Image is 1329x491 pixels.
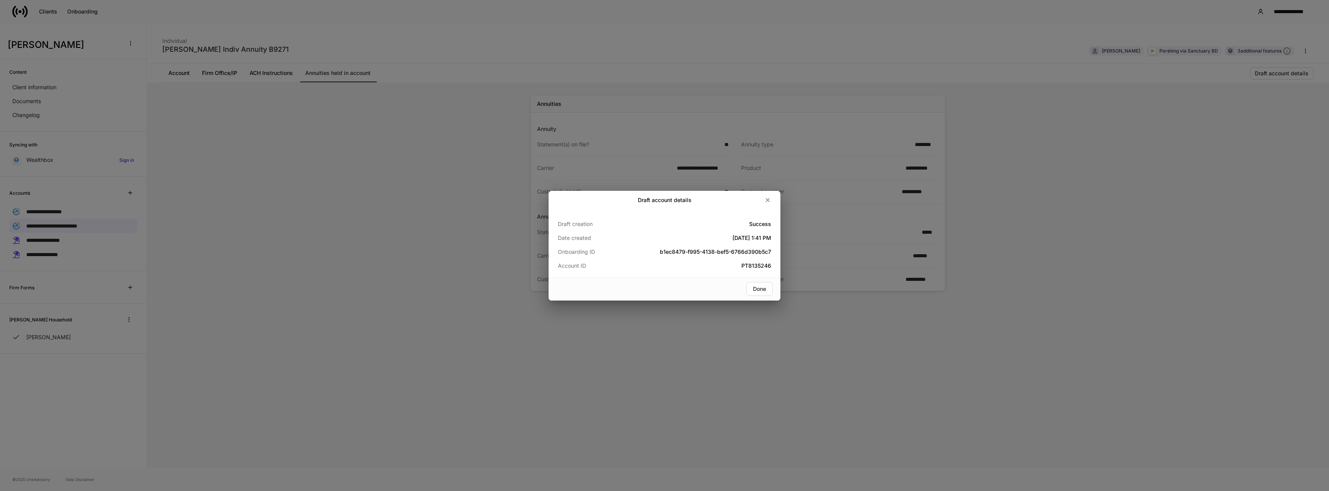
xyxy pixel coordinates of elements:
[638,196,692,204] h2: Draft account details
[753,286,766,292] div: Done
[558,248,629,256] p: Onboarding ID
[558,220,629,228] p: Draft creation
[629,220,771,228] h5: Success
[629,248,771,256] h5: b1ec8479-f995-4138-bef5-6766d390b5c7
[629,234,771,242] h5: [DATE] 1:41 PM
[558,234,629,242] p: Date created
[558,262,629,270] p: Account ID
[746,282,773,296] button: Done
[629,262,771,270] h5: PT8135246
